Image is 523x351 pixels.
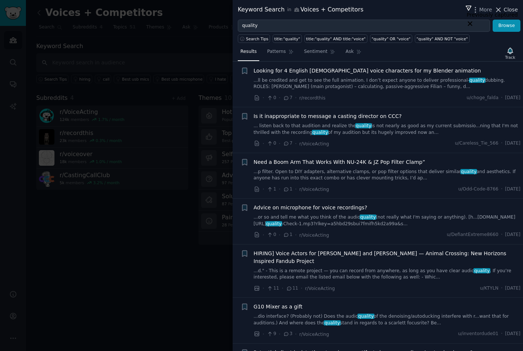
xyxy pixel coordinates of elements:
span: · [295,185,297,193]
a: Looking for 4 English [DEMOGRAPHIC_DATA] voice characters for my Blender animation [254,67,481,75]
input: Try a keyword related to your business [238,20,490,32]
span: · [501,186,503,193]
a: Advice on microphone for voice recordings? [254,204,367,212]
span: [DATE] [505,140,520,147]
span: u/Careless_Tie_566 [455,140,499,147]
span: Results [240,48,257,55]
div: "quality" AND NOT "voice" [416,36,468,41]
span: quality [473,268,490,273]
span: · [279,231,280,239]
a: Ask [343,46,364,61]
span: 3 [283,331,292,337]
span: 1 [267,186,276,193]
a: title:"quality" [273,34,302,43]
span: u/KTYLN [480,285,499,292]
div: Track [505,55,515,60]
span: 7 [283,95,292,101]
span: Search Tips [246,36,269,41]
span: · [263,140,264,148]
a: ...d." - This is a remote project — you can record from anywhere, as long as you have clear audio... [254,268,521,281]
a: ...dio interface? (Probably not) Does the audioqualityof the denoising/autoducking interfere with... [254,313,521,326]
span: r/VoiceActing [299,233,329,238]
span: quality [324,320,340,325]
span: [DATE] [505,95,520,101]
span: · [295,231,297,239]
span: · [301,284,302,292]
span: 0 [267,95,276,101]
span: · [263,94,264,102]
span: 9 [267,331,276,337]
span: Ask [346,48,354,55]
button: Search Tips [238,34,270,43]
a: ... listen back to that audition and realize thequalityis not nearly as good as my current submis... [254,123,521,136]
a: Is it inappropriate to message a casting director on CCC? [254,112,402,120]
span: · [501,331,503,337]
span: · [295,330,297,338]
button: Close [494,6,518,14]
span: · [263,284,264,292]
span: 0 [267,140,276,147]
span: quality [357,314,374,319]
span: · [501,140,503,147]
span: · [279,330,280,338]
span: [DATE] [505,232,520,238]
span: r/recordthis [299,95,326,101]
div: title:"quality" AND title:"voice" [306,36,366,41]
a: Patterns [264,46,296,61]
span: · [263,330,264,338]
span: quality [312,130,329,135]
span: Patterns [267,48,286,55]
a: Results [238,46,259,61]
span: · [279,140,280,148]
span: 7 [283,140,292,147]
span: quality [266,221,282,226]
span: quality [360,215,376,220]
a: title:"quality" AND title:"voice" [304,34,367,43]
span: in [287,7,291,13]
span: 1 [283,232,292,238]
span: [DATE] [505,186,520,193]
span: r/VoiceActing [299,187,329,192]
a: Need a Boom Arm That Works With NU-24K & JZ Pop Filter Clamp” [254,158,425,166]
a: Sentiment [302,46,338,61]
span: · [295,94,297,102]
button: More [472,6,492,14]
span: · [263,185,264,193]
span: · [501,95,503,101]
a: G10 Mixer as a gift [254,303,303,311]
span: u/inventordude01 [458,331,498,337]
span: quality [355,123,372,128]
a: HIRING] Voice Actors for [PERSON_NAME] and [PERSON_NAME] — Animal Crossing: New Horizons Inspired... [254,250,521,265]
div: "quality" OR "voice" [372,36,410,41]
a: "quality" OR "voice" [370,34,412,43]
a: ...ll be credited and get to see the full animation. I don’t expect anyone to deliver professiona... [254,77,521,90]
a: ...or so and tell me what you think of the audioquality(not really what I'm saying or anything). ... [254,214,521,227]
span: · [501,285,503,292]
span: quality [460,169,477,174]
span: r/VoiceActing [299,332,329,337]
span: 1 [283,186,292,193]
a: ...p filter. Open to DIY adapters, alternative clamps, or pop filter options that deliver similar... [254,169,521,182]
button: Browse [493,20,520,32]
span: · [263,231,264,239]
div: Keyword Search Voices + Competitors [238,5,363,14]
span: Close [504,6,518,14]
span: [DATE] [505,285,520,292]
div: title:"quality" [274,36,300,41]
span: · [282,284,283,292]
span: r/VoiceActing [305,286,335,291]
span: 11 [286,285,298,292]
span: 0 [267,232,276,238]
a: "quality" AND NOT "voice" [415,34,470,43]
span: [DATE] [505,331,520,337]
span: Sentiment [304,48,327,55]
span: r/VoiceActing [299,141,329,146]
span: u/DefiantExtreme8660 [447,232,498,238]
span: · [279,94,280,102]
span: quality [469,78,486,83]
